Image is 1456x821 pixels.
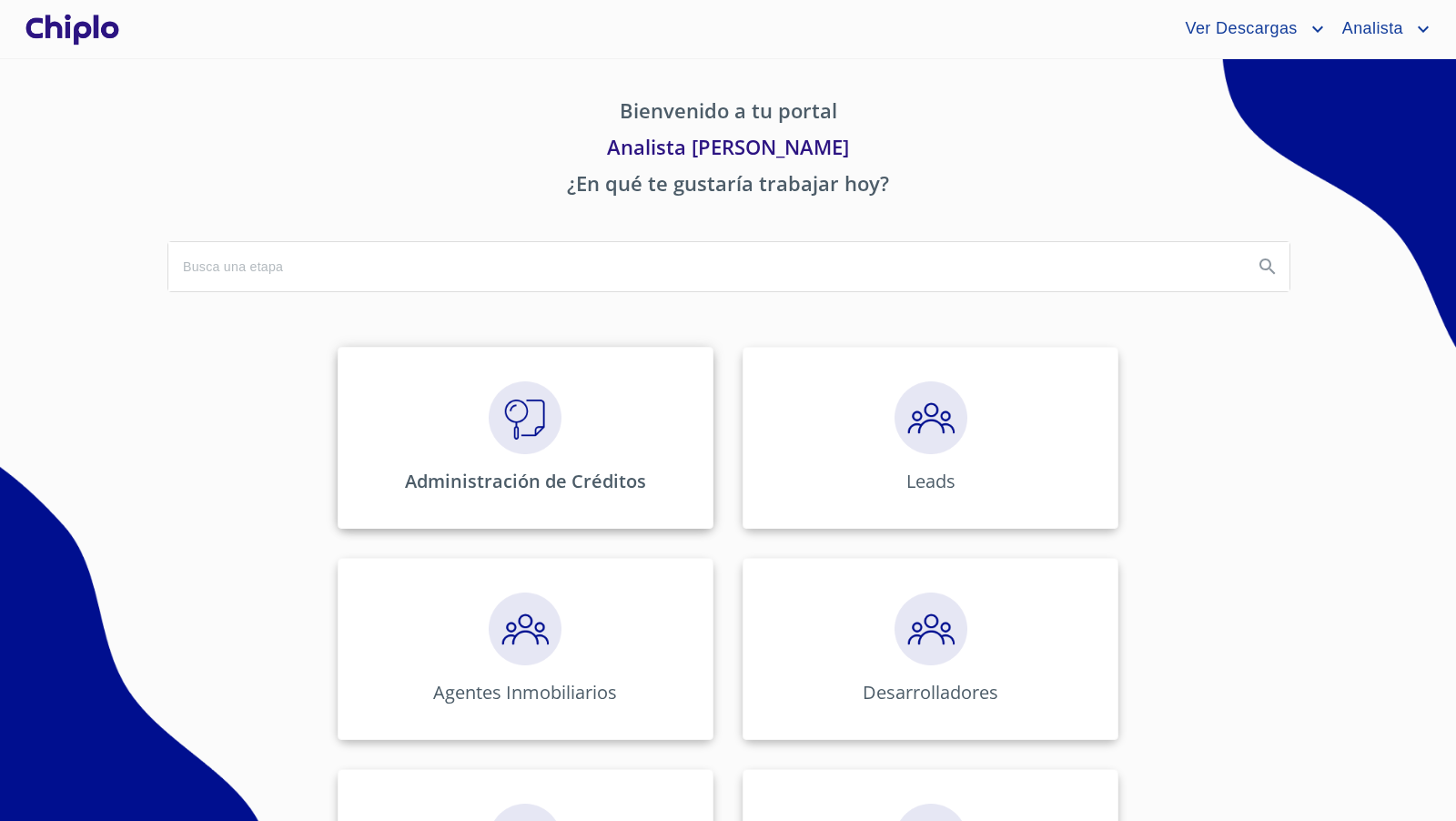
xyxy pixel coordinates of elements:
[895,381,967,454] img: megaClickPrecalificacion.png
[895,593,967,665] img: megaClickPrecalificacion.png
[167,96,1289,132] p: Bienvenido a tu portal
[489,381,561,454] img: megaClickVerifiacion.png
[906,469,955,493] p: Leads
[1246,245,1289,289] button: Search
[405,469,646,493] p: Administración de Créditos
[167,132,1289,168] p: Analista [PERSON_NAME]
[168,242,1239,291] input: search
[433,680,617,704] p: Agentes Inmobiliarios
[167,168,1289,205] p: ¿En qué te gustaría trabajar hoy?
[863,680,998,704] p: Desarrolladores
[1329,15,1434,44] button: account of current user
[1171,15,1306,44] span: Ver Descargas
[1329,15,1412,44] span: Analista
[489,593,561,665] img: megaClickPrecalificacion.png
[1171,15,1328,44] button: account of current user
